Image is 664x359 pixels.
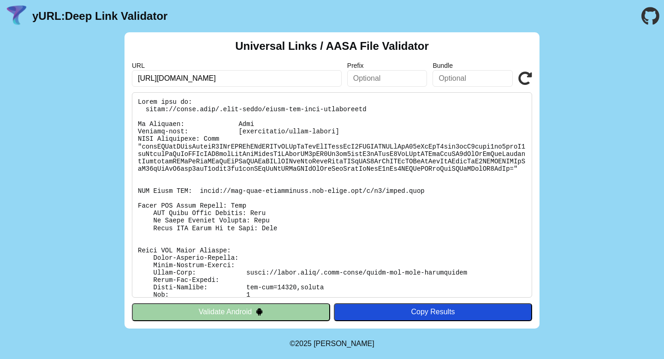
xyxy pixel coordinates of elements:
[32,10,167,23] a: yURL:Deep Link Validator
[314,340,374,347] a: Michael Ibragimchayev's Personal Site
[433,62,513,69] label: Bundle
[132,70,342,87] input: Required
[5,4,29,28] img: yURL Logo
[132,92,532,298] pre: Lorem ipsu do: sitam://conse.adip/.elit-seddo/eiusm-tem-inci-utlaboreetd Ma Aliquaen: Admi Veniam...
[235,40,429,53] h2: Universal Links / AASA File Validator
[255,308,263,316] img: droidIcon.svg
[347,62,427,69] label: Prefix
[290,329,374,359] footer: ©
[132,303,330,321] button: Validate Android
[132,62,342,69] label: URL
[347,70,427,87] input: Optional
[334,303,532,321] button: Copy Results
[295,340,312,347] span: 2025
[433,70,513,87] input: Optional
[338,308,528,316] div: Copy Results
